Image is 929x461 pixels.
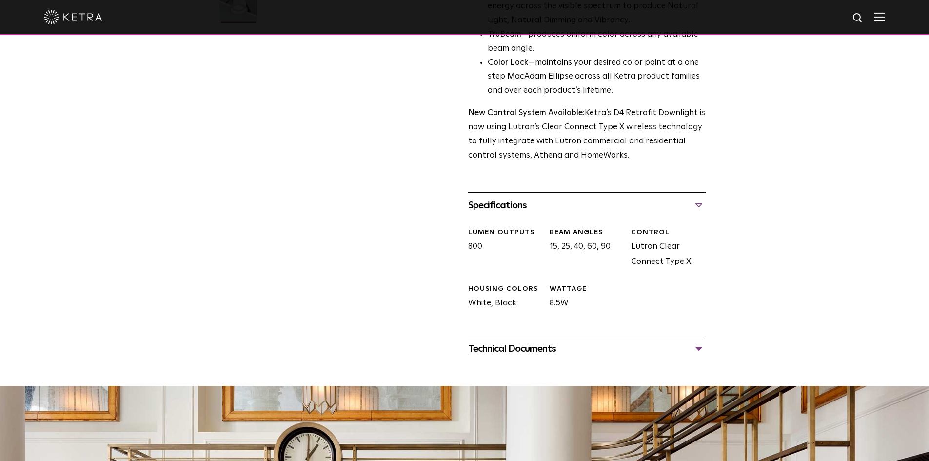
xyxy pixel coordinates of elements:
div: LUMEN OUTPUTS [468,228,542,238]
div: White, Black [461,284,542,311]
strong: New Control System Available: [468,109,585,117]
p: Ketra’s D4 Retrofit Downlight is now using Lutron’s Clear Connect Type X wireless technology to f... [468,106,706,163]
div: Specifications [468,198,706,213]
div: WATTAGE [550,284,624,294]
img: Hamburger%20Nav.svg [874,12,885,21]
div: Technical Documents [468,341,706,357]
div: Lutron Clear Connect Type X [624,228,705,270]
div: 15, 25, 40, 60, 90 [542,228,624,270]
li: —maintains your desired color point at a one step MacAdam Ellipse across all Ketra product famili... [488,56,706,99]
div: HOUSING COLORS [468,284,542,294]
img: ketra-logo-2019-white [44,10,102,24]
strong: TruBeam [488,30,521,39]
div: 8.5W [542,284,624,311]
div: 800 [461,228,542,270]
div: CONTROL [631,228,705,238]
img: search icon [852,12,864,24]
strong: Color Lock [488,59,528,67]
div: Beam Angles [550,228,624,238]
li: —produces uniform color across any available beam angle. [488,28,706,56]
